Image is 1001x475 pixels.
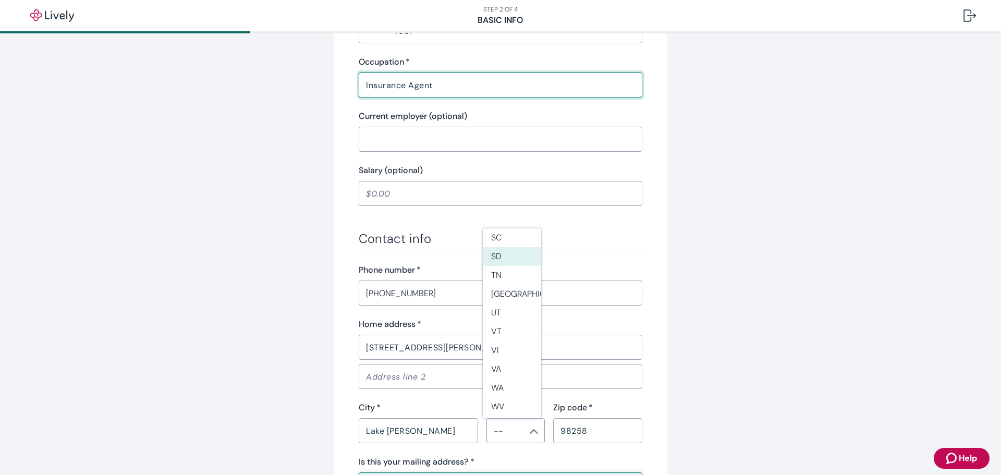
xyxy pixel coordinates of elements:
[483,416,541,435] li: WI
[483,397,541,416] li: WV
[483,341,541,360] li: VI
[359,264,421,276] label: Phone number
[359,456,474,468] label: Is this your mailing address? *
[483,303,541,322] li: UT
[483,360,541,379] li: VA
[553,420,642,441] input: Zip code
[529,426,539,436] button: Close
[359,366,642,387] input: Address line 2
[359,164,423,177] label: Salary (optional)
[359,56,410,68] label: Occupation
[359,110,467,123] label: Current employer (optional)
[483,247,541,266] li: SD
[359,183,642,204] input: $0.00
[483,266,541,285] li: TN
[946,452,959,465] svg: Zendesk support icon
[955,3,984,28] button: Log out
[934,448,990,469] button: Zendesk support iconHelp
[359,401,381,414] label: City
[483,379,541,397] li: WA
[553,401,593,414] label: Zip code
[959,452,977,465] span: Help
[490,423,524,438] input: --
[483,228,541,247] li: SC
[359,337,642,358] input: Address line 1
[359,318,421,331] label: Home address
[359,420,478,441] input: City
[483,322,541,341] li: VT
[23,9,81,22] img: Lively
[483,285,541,303] li: [GEOGRAPHIC_DATA]
[530,427,538,435] svg: Chevron icon
[359,283,642,303] input: (555) 555-5555
[359,231,642,247] h3: Contact info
